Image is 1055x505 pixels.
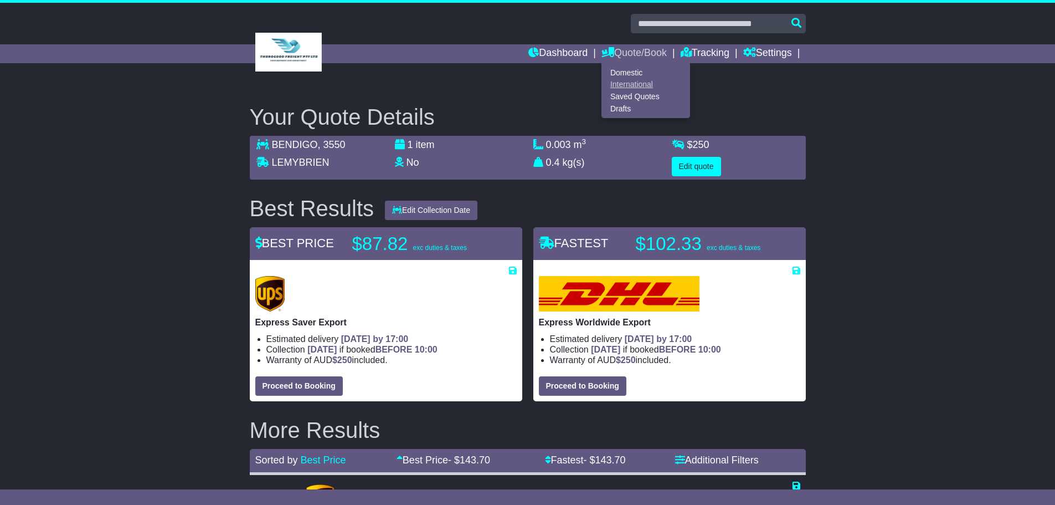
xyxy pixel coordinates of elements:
p: $102.33 [636,233,774,255]
a: Drafts [602,103,689,115]
span: BEFORE [659,345,696,354]
span: 250 [337,355,352,365]
span: [DATE] [307,345,337,354]
img: UPS (new): Express Saver Export [255,276,285,312]
li: Collection [266,344,517,355]
a: Best Price- $143.70 [397,455,490,466]
span: 0.4 [546,157,560,168]
span: BENDIGO [272,139,318,150]
span: 250 [621,355,636,365]
a: Best Price [301,455,346,466]
a: Dashboard [528,44,588,63]
span: [DATE] by 17:00 [625,334,692,344]
a: Quote/Book [601,44,667,63]
h2: More Results [250,418,806,442]
li: Estimated delivery [266,334,517,344]
li: Warranty of AUD included. [550,355,800,365]
a: Settings [743,44,792,63]
button: Proceed to Booking [539,376,626,396]
span: if booked [591,345,721,354]
span: 10:00 [698,345,721,354]
span: m [574,139,586,150]
h2: Your Quote Details [250,105,806,129]
a: Tracking [681,44,729,63]
span: $ [616,355,636,365]
span: if booked [307,345,437,354]
div: Best Results [244,196,380,221]
p: $87.82 [352,233,491,255]
li: Estimated delivery [550,334,800,344]
span: [DATE] [591,345,620,354]
span: 143.70 [460,455,490,466]
a: Fastest- $143.70 [545,455,626,466]
p: Express Saver Export [255,317,517,328]
span: $ [687,139,709,150]
a: Domestic [602,67,689,79]
span: 143.70 [595,455,626,466]
span: BEFORE [375,345,413,354]
span: 1 [408,139,413,150]
span: No [406,157,419,168]
span: - $ [584,455,626,466]
span: - $ [448,455,490,466]
span: FASTEST [539,236,609,250]
button: Edit quote [672,157,721,176]
sup: 3 [582,137,586,146]
span: $ [332,355,352,365]
span: 10:00 [415,345,438,354]
span: 250 [693,139,709,150]
div: Quote/Book [601,63,690,118]
p: Express Worldwide Export [539,317,800,328]
span: exc duties & taxes [707,244,760,252]
span: [DATE] by 17:00 [341,334,409,344]
img: DHL: Express Worldwide Export [539,276,699,312]
span: item [416,139,435,150]
a: Saved Quotes [602,91,689,103]
span: Sorted by [255,455,298,466]
button: Proceed to Booking [255,376,343,396]
span: LEMYBRIEN [272,157,330,168]
li: Warranty of AUD included. [266,355,517,365]
span: kg(s) [563,157,585,168]
span: exc duties & taxes [413,244,467,252]
a: Additional Filters [675,455,759,466]
a: International [602,79,689,91]
span: , 3550 [318,139,346,150]
button: Edit Collection Date [385,201,477,220]
span: BEST PRICE [255,236,334,250]
span: 0.003 [546,139,571,150]
li: Collection [550,344,800,355]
